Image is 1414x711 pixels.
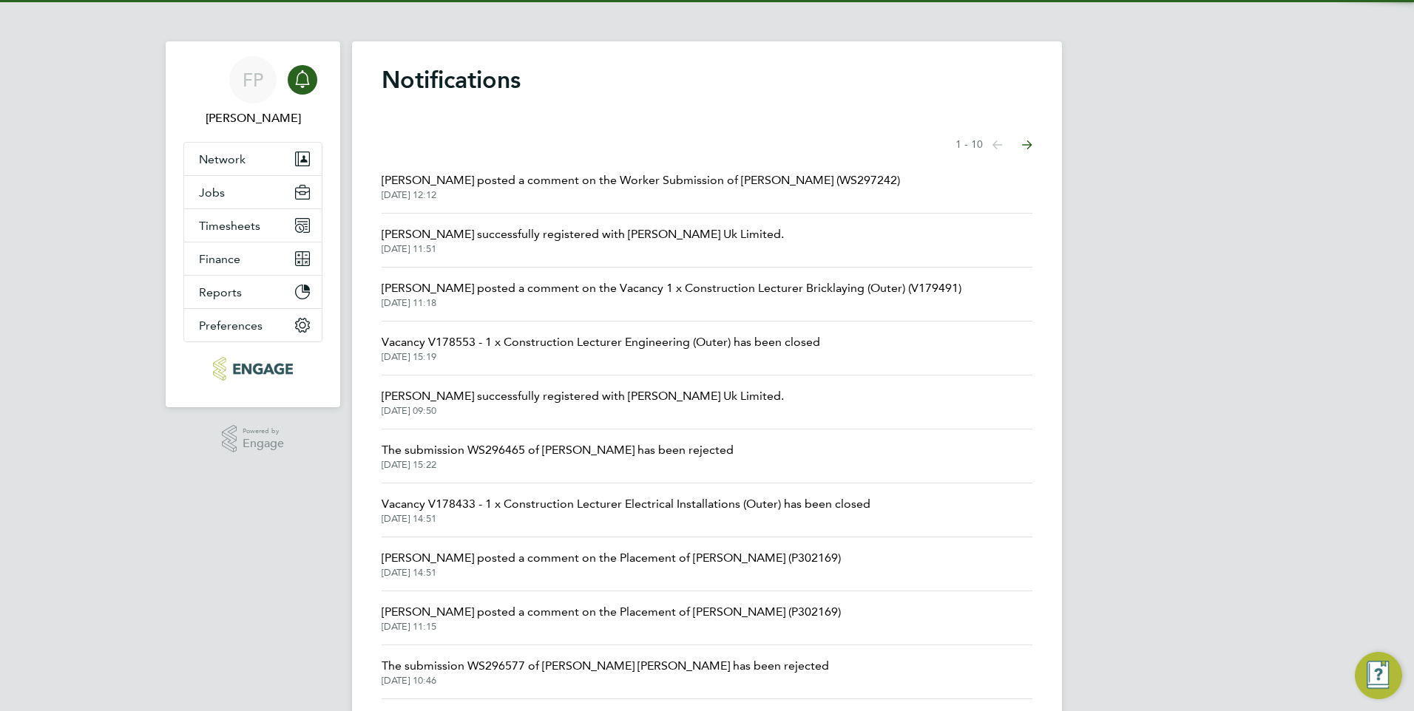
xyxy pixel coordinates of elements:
[382,279,961,309] a: [PERSON_NAME] posted a comment on the Vacancy 1 x Construction Lecturer Bricklaying (Outer) (V179...
[243,70,263,89] span: FP
[382,549,841,567] span: [PERSON_NAME] posted a comment on the Placement of [PERSON_NAME] (P302169)
[382,65,1032,95] h1: Notifications
[382,405,784,417] span: [DATE] 09:50
[382,603,841,621] span: [PERSON_NAME] posted a comment on the Placement of [PERSON_NAME] (P302169)
[183,109,322,127] span: Frank Pocock
[184,242,322,275] button: Finance
[243,438,284,450] span: Engage
[382,657,829,675] span: The submission WS296577 of [PERSON_NAME] [PERSON_NAME] has been rejected
[199,219,260,233] span: Timesheets
[382,297,961,309] span: [DATE] 11:18
[382,441,734,471] a: The submission WS296465 of [PERSON_NAME] has been rejected[DATE] 15:22
[955,130,1032,160] nav: Select page of notifications list
[199,319,263,333] span: Preferences
[166,41,340,407] nav: Main navigation
[382,441,734,459] span: The submission WS296465 of [PERSON_NAME] has been rejected
[184,143,322,175] button: Network
[382,621,841,633] span: [DATE] 11:15
[199,186,225,200] span: Jobs
[382,549,841,579] a: [PERSON_NAME] posted a comment on the Placement of [PERSON_NAME] (P302169)[DATE] 14:51
[213,357,292,381] img: morganhunt-logo-retina.png
[199,252,240,266] span: Finance
[184,309,322,341] button: Preferences
[184,176,322,208] button: Jobs
[382,495,870,513] span: Vacancy V178433 - 1 x Construction Lecturer Electrical Installations (Outer) has been closed
[382,243,784,255] span: [DATE] 11:51
[382,675,829,687] span: [DATE] 10:46
[382,459,734,471] span: [DATE] 15:22
[382,567,841,579] span: [DATE] 14:51
[382,333,820,351] span: Vacancy V178553 - 1 x Construction Lecturer Engineering (Outer) has been closed
[382,279,961,297] span: [PERSON_NAME] posted a comment on the Vacancy 1 x Construction Lecturer Bricklaying (Outer) (V179...
[382,603,841,633] a: [PERSON_NAME] posted a comment on the Placement of [PERSON_NAME] (P302169)[DATE] 11:15
[382,171,900,189] span: [PERSON_NAME] posted a comment on the Worker Submission of [PERSON_NAME] (WS297242)
[382,495,870,525] a: Vacancy V178433 - 1 x Construction Lecturer Electrical Installations (Outer) has been closed[DATE...
[183,56,322,127] a: FP[PERSON_NAME]
[222,425,285,453] a: Powered byEngage
[382,387,784,417] a: [PERSON_NAME] successfully registered with [PERSON_NAME] Uk Limited.[DATE] 09:50
[382,225,784,255] a: [PERSON_NAME] successfully registered with [PERSON_NAME] Uk Limited.[DATE] 11:51
[183,357,322,381] a: Go to home page
[199,152,246,166] span: Network
[382,351,820,363] span: [DATE] 15:19
[382,657,829,687] a: The submission WS296577 of [PERSON_NAME] [PERSON_NAME] has been rejected[DATE] 10:46
[382,513,870,525] span: [DATE] 14:51
[382,171,900,201] a: [PERSON_NAME] posted a comment on the Worker Submission of [PERSON_NAME] (WS297242)[DATE] 12:12
[382,225,784,243] span: [PERSON_NAME] successfully registered with [PERSON_NAME] Uk Limited.
[382,189,900,201] span: [DATE] 12:12
[243,425,284,438] span: Powered by
[955,137,983,152] span: 1 - 10
[184,276,322,308] button: Reports
[1355,652,1402,699] button: Engage Resource Center
[382,387,784,405] span: [PERSON_NAME] successfully registered with [PERSON_NAME] Uk Limited.
[382,333,820,363] a: Vacancy V178553 - 1 x Construction Lecturer Engineering (Outer) has been closed[DATE] 15:19
[199,285,242,299] span: Reports
[184,209,322,242] button: Timesheets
